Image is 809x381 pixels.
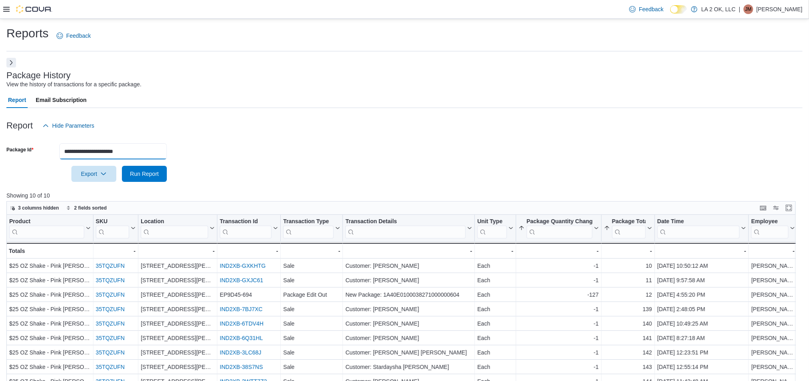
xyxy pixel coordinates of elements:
div: -1 [519,348,599,358]
button: Cali Gummies (2000mg Hybrid) – Watermelon [19,268,91,281]
button: Transaction Type [283,218,340,238]
span: JM [745,4,752,14]
button: Keyboard shortcuts [758,203,768,213]
div: Product [9,218,84,226]
div: $25 OZ Shake - Pink [PERSON_NAME] [9,348,91,358]
div: $25 OZ Shake - Pink [PERSON_NAME] [9,290,91,300]
div: [STREET_ADDRESS][PERSON_NAME] [141,334,215,343]
span: FUMMP26L [176,338,206,348]
button: 2 fields sorted [63,203,110,213]
div: $150.00 [644,338,716,348]
div: - [96,246,136,256]
span: Feedback [66,32,91,40]
div: Sale [283,319,340,329]
div: $25 OZ Shake - Pink [PERSON_NAME] [9,334,91,343]
div: 25 [485,335,563,351]
button: $6.00 [566,335,586,351]
div: $0.00 [233,141,341,151]
div: Each [477,276,513,285]
button: Cali Gummies (2000mg Sativa) – Strawberry [19,337,91,350]
div: [DATE] 9:57:58 AM [657,276,746,285]
div: Customer: [PERSON_NAME] [345,261,472,271]
label: Created On [180,82,207,88]
div: $90.00 [407,244,485,260]
button: $6.00 [566,267,586,283]
div: Sale [283,334,340,343]
div: $25 OZ Shake - Pink [PERSON_NAME] [9,363,91,372]
h1: Reports [6,25,49,41]
button: $6.00 [566,244,586,260]
a: IND2XB-38S7NS [220,364,263,371]
div: 141 [604,334,652,343]
a: 35TQZUFN [96,277,125,284]
div: [STREET_ADDRESS] [53,82,160,92]
div: [PERSON_NAME] [751,261,795,271]
label: Payment Date [180,160,212,167]
div: Date Time [657,218,740,238]
span: Hide Parameters [52,122,94,130]
a: Feedback [53,28,94,44]
div: Transaction Details [345,218,466,238]
div: $6.00 [328,289,407,306]
div: [STREET_ADDRESS][PERSON_NAME] [141,276,215,285]
div: [DATE] 12:55:14 PM [657,363,746,372]
div: Jieann M [744,4,753,14]
div: - [604,246,652,256]
div: Each [477,334,513,343]
a: IND2XB-6TDV4H [220,321,264,327]
div: [STREET_ADDRESS][PERSON_NAME] [141,348,215,358]
label: Recycling Cost [180,19,215,26]
div: [PERSON_NAME] [751,363,795,372]
span: Export [76,166,112,182]
div: - [751,246,795,256]
div: 140 [604,319,652,329]
a: 35TQZUFN [96,350,125,356]
div: Product [9,218,84,238]
button: Date Time [657,218,746,238]
div: Customer: [PERSON_NAME] [345,334,472,343]
div: Sale [283,348,340,358]
div: [DATE] [233,47,341,57]
label: Package Id [6,147,33,153]
button: Received Unit Cost [563,227,641,240]
div: Employee [751,218,788,226]
div: 3376878 [53,66,160,76]
div: Unit Type [477,218,507,238]
button: Location [141,218,215,238]
input: Dark Mode [670,5,687,14]
div: - [345,246,472,256]
div: Customer: [PERSON_NAME] [345,319,472,329]
div: Employee [751,218,788,238]
span: Email Subscription [36,92,87,108]
div: Transaction Type [283,218,334,238]
div: [PERSON_NAME] [751,290,795,300]
button: Ordered Unit Cost [328,227,407,240]
div: - [519,246,599,256]
button: Qty Ordered [250,227,328,240]
div: Sale [283,276,340,285]
div: 15 [485,267,563,283]
div: $6.00 [328,244,407,260]
div: [DATE] 4:55:20 PM [657,290,746,300]
div: 12 [604,290,652,300]
p: LA 2 OK, LLC [702,4,736,14]
button: Item [16,227,94,240]
div: $90.00 [407,267,485,283]
div: Package Quantity Change [527,218,592,238]
span: Q2LYBB43 [176,247,203,257]
div: Each [477,363,513,372]
label: ETA [180,51,190,57]
div: - [141,246,215,256]
div: Each [477,305,513,314]
a: Feedback [626,1,667,17]
div: [PERSON_NAME] [751,348,795,358]
div: Date Time [657,218,740,226]
div: EP9D45-694 [220,290,278,300]
div: 15 [250,267,328,283]
div: -1 [519,334,599,343]
div: 25 [485,289,563,306]
div: [DATE] 2:48:05 PM [657,305,746,314]
button: Unit Type [477,218,513,238]
div: [DATE] 8:27:18 AM [657,334,746,343]
div: [STREET_ADDRESS][PERSON_NAME] [141,363,215,372]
